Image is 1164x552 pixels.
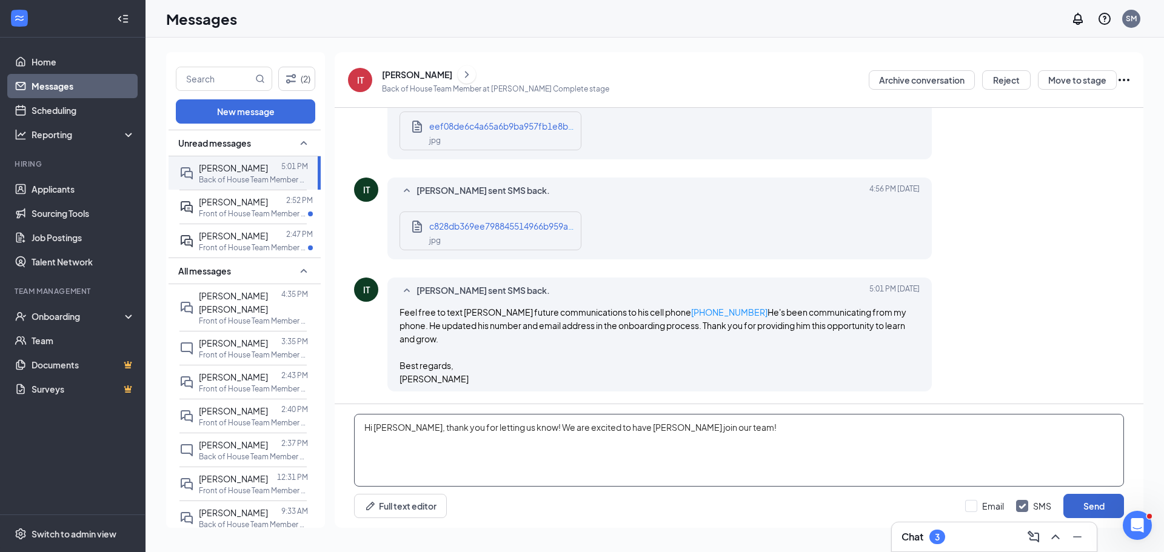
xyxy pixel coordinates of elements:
p: Back of House Team Member at [GEOGRAPHIC_DATA] [199,175,308,185]
span: jpg [429,136,441,145]
span: [PERSON_NAME] [199,196,268,207]
svg: Notifications [1071,12,1085,26]
p: 2:40 PM [281,404,308,414]
a: Talent Network [32,250,135,274]
div: Switch to admin view [32,528,116,540]
svg: Collapse [117,13,129,25]
svg: DoubleChat [179,301,194,315]
svg: Minimize [1070,530,1085,544]
div: Reporting [32,128,136,141]
svg: Pen [364,500,376,512]
iframe: Intercom live chat [1123,511,1152,540]
button: ChevronRight [458,65,476,84]
svg: SmallChevronUp [400,184,414,198]
button: Minimize [1068,527,1087,547]
span: [DATE] 5:01 PM [869,284,920,298]
button: Archive conversation [869,70,975,90]
svg: ChevronUp [1048,530,1063,544]
p: 2:52 PM [286,195,313,205]
svg: ActiveDoubleChat [179,234,194,248]
span: Unread messages [178,137,251,149]
button: ComposeMessage [1024,527,1043,547]
a: Messages [32,74,135,98]
p: Front of House Team Member at [GEOGRAPHIC_DATA] [199,485,308,496]
a: Documenteef08de6c4a65a6b9ba957fb1e8bdbb0.jpgjpg [410,119,575,142]
svg: DoubleChat [179,166,194,181]
span: [PERSON_NAME] [199,371,268,382]
svg: Settings [15,528,27,540]
a: Applicants [32,177,135,201]
div: Onboarding [32,310,125,322]
svg: Analysis [15,128,27,141]
p: 2:47 PM [286,229,313,239]
svg: QuestionInfo [1097,12,1112,26]
svg: DoubleChat [179,375,194,390]
svg: ComposeMessage [1026,530,1041,544]
button: ChevronUp [1046,527,1065,547]
svg: SmallChevronUp [296,264,311,278]
span: [PERSON_NAME] [199,473,268,484]
svg: Ellipses [1117,73,1131,87]
a: [PHONE_NUMBER] [691,307,768,318]
a: SurveysCrown [32,377,135,401]
span: [PERSON_NAME] sent SMS back. [416,284,550,298]
button: Filter (2) [278,67,315,91]
svg: Document [410,119,424,134]
button: Move to stage [1038,70,1117,90]
div: [PERSON_NAME] [382,68,452,81]
p: Front of House Team Member at [GEOGRAPHIC_DATA] [199,316,308,326]
button: Reject [982,70,1031,90]
p: Back of House Team Member at [GEOGRAPHIC_DATA][PERSON_NAME] [199,519,308,530]
p: Back of House Team Member at [PERSON_NAME] Complete stage [382,84,609,94]
svg: DoubleChat [179,511,194,525]
button: New message [176,99,315,124]
svg: WorkstreamLogo [13,12,25,24]
div: Team Management [15,286,133,296]
span: [PERSON_NAME] [199,162,268,173]
a: Documentc828db369ee798845514966b959af880.jpgjpg [410,219,575,242]
button: Full text editorPen [354,494,447,518]
p: 4:35 PM [281,289,308,299]
span: [PERSON_NAME] [PERSON_NAME] [199,290,268,314]
span: [PERSON_NAME] [199,230,268,241]
p: Front of House Team Member at [GEOGRAPHIC_DATA][PERSON_NAME] [199,417,308,428]
svg: MagnifyingGlass [255,74,265,84]
svg: DoubleChat [179,409,194,424]
p: Front of House Team Member at [GEOGRAPHIC_DATA][PERSON_NAME] [199,208,308,219]
p: 3:35 PM [281,336,308,347]
p: Front of House Team Member at [GEOGRAPHIC_DATA][PERSON_NAME] [199,242,308,253]
a: Home [32,50,135,74]
p: 12:31 PM [277,472,308,482]
textarea: Hi [PERSON_NAME], thank you for letting us know! We are excited to have [PERSON_NAME] join our team! [354,414,1124,487]
a: Job Postings [32,225,135,250]
button: Send [1063,494,1124,518]
span: jpg [429,236,441,245]
svg: SmallChevronUp [296,136,311,150]
p: 2:43 PM [281,370,308,381]
div: 3 [935,532,940,542]
span: [PERSON_NAME] [199,338,268,348]
span: [PERSON_NAME] [199,507,268,518]
svg: ChevronRight [461,67,473,82]
p: 5:01 PM [281,161,308,171]
p: Front of House Team Member at [GEOGRAPHIC_DATA][PERSON_NAME] [199,384,308,394]
h3: Chat [901,530,923,544]
svg: SmallChevronUp [400,284,414,298]
span: [PERSON_NAME] sent SMS back. [416,184,550,198]
svg: ChatInactive [179,443,194,457]
svg: DoubleChat [179,477,194,491]
span: [DATE] 4:56 PM [869,184,920,198]
span: Feel free to text [PERSON_NAME] future communications to his cell phone He's been communicating f... [400,307,906,384]
div: SM [1126,13,1137,24]
span: [PERSON_NAME] [199,439,268,450]
input: Search [176,67,253,90]
span: All messages [178,265,231,277]
div: IT [357,74,364,86]
a: DocumentsCrown [32,353,135,377]
a: Scheduling [32,98,135,122]
svg: Document [410,219,424,234]
svg: ChatInactive [179,341,194,356]
a: Team [32,328,135,353]
svg: ActiveDoubleChat [179,200,194,214]
span: eef08de6c4a65a6b9ba957fb1e8bdbb0.jpg [429,121,604,131]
